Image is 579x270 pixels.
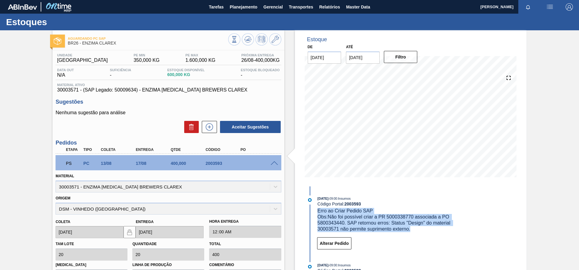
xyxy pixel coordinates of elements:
[56,261,127,269] label: [MEDICAL_DATA]
[209,261,281,269] label: Comentário
[185,58,215,63] span: 1.600,000 KG
[308,265,312,268] img: atual
[317,202,462,206] div: Código Portal:
[108,68,133,78] div: -
[256,33,268,45] button: Programar Estoque
[337,263,351,267] span: : Insumos
[269,33,281,45] button: Ir ao Master Data / Geral
[346,3,370,11] span: Master Data
[57,53,108,57] span: Unidade
[384,51,418,63] button: Filtro
[307,36,327,43] div: Estoque
[167,72,205,77] span: 600,000 KG
[317,237,352,249] button: Alterar Pedido
[134,148,173,152] div: Entrega
[241,53,279,57] span: Próxima Entrega
[68,37,228,40] span: Aguardando PC SAP
[99,148,138,152] div: Coleta
[57,87,279,93] span: 30003571 - (SAP Legado: 50009634) - ENZIMA [MEDICAL_DATA] BREWERS CLAREX
[68,41,228,45] span: BR26 - ENZIMA CLAREX
[199,121,217,133] div: Nova sugestão
[57,83,279,87] span: Material ativo
[289,3,313,11] span: Transportes
[136,226,204,238] input: dd/mm/yyyy
[132,261,204,269] label: Linha de Produção
[204,148,243,152] div: Código
[518,3,538,11] button: Notificações
[239,148,278,152] div: PO
[82,161,100,166] div: Pedido de Compra
[329,264,337,267] span: - 09:00
[228,33,240,45] button: Visão Geral dos Estoques
[241,58,279,63] span: 26/08 - 400,000 KG
[56,110,281,115] p: Nenhuma sugestão para análise
[169,161,208,166] div: 400,000
[317,197,328,200] span: [DATE]
[57,58,108,63] span: [GEOGRAPHIC_DATA]
[317,214,452,232] span: Obs: Não foi possível criar a PR 5000338770 associada a PO 5800343440. SAP retornou erros: Status...
[124,226,136,238] button: locked
[56,140,281,146] h3: Pedidos
[217,120,281,134] div: Aceitar Sugestões
[56,99,281,105] h3: Sugestões
[566,3,573,11] img: Logout
[56,242,74,246] label: Tam lote
[56,220,70,224] label: Coleta
[136,220,154,224] label: Entrega
[110,68,131,72] span: Suficiência
[346,45,353,49] label: Até
[546,3,554,11] img: userActions
[82,148,100,152] div: Tipo
[337,197,351,200] span: : Insumos
[126,228,133,236] img: locked
[317,263,328,267] span: [DATE]
[54,37,61,45] img: Ícone
[242,33,254,45] button: Atualizar Gráfico
[64,157,83,170] div: Aguardando PC SAP
[317,208,373,213] span: Erro ao Criar Pedido SAP
[319,3,340,11] span: Relatórios
[209,242,221,246] label: Total
[56,226,124,238] input: dd/mm/yyyy
[56,174,74,178] label: Material
[181,121,199,133] div: Excluir Sugestões
[56,196,70,200] label: Origem
[134,58,159,63] span: 350,000 KG
[8,4,37,10] img: TNhmsLtSVTkK8tSr43FrP2fwEKptu5GPRR3wAAAABJRU5ErkJggg==
[308,198,312,202] img: atual
[209,3,224,11] span: Tarefas
[167,68,205,72] span: Estoque Disponível
[344,202,361,206] strong: 2003593
[185,53,215,57] span: PE MAX
[346,52,380,64] input: dd/mm/yyyy
[169,148,208,152] div: Qtde
[239,68,281,78] div: -
[308,52,341,64] input: dd/mm/yyyy
[263,3,283,11] span: Gerencial
[134,53,159,57] span: PE MIN
[329,197,337,200] span: - 09:00
[66,161,81,166] p: PS
[64,148,83,152] div: Etapa
[132,242,157,246] label: Quantidade
[209,217,281,226] label: Hora Entrega
[134,161,173,166] div: 17/08/2025
[204,161,243,166] div: 2003593
[241,68,279,72] span: Estoque Bloqueado
[99,161,138,166] div: 13/08/2025
[220,121,281,133] button: Aceitar Sugestões
[308,45,313,49] label: De
[56,68,75,78] div: N/A
[57,68,74,72] span: Data out
[6,18,114,25] h1: Estoques
[230,3,257,11] span: Planejamento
